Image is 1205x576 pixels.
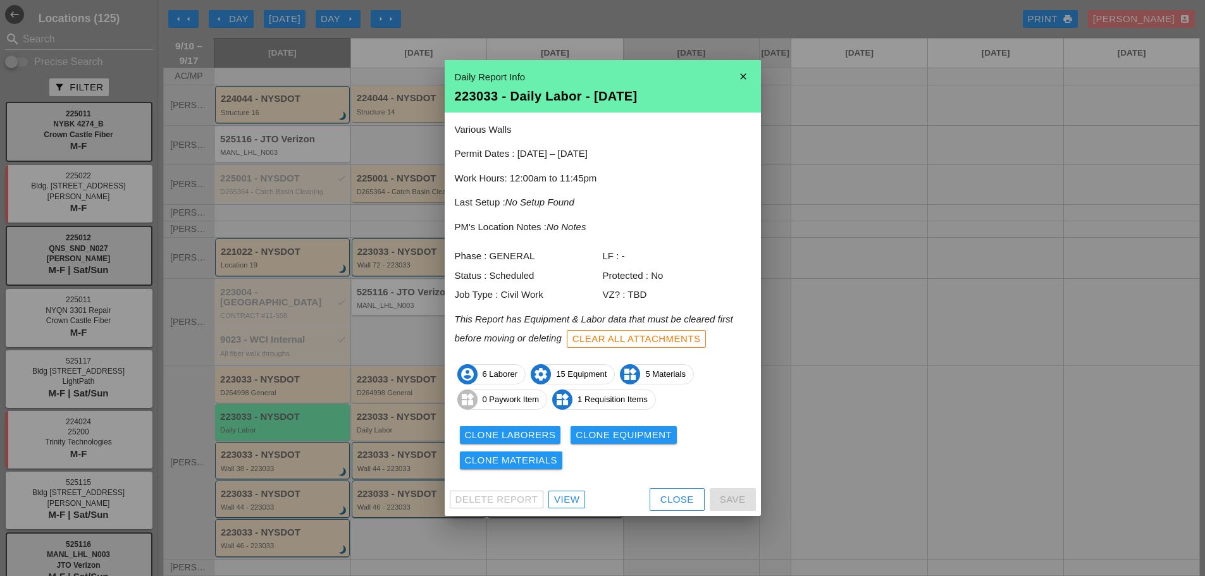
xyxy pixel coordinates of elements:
div: Clear All Attachments [572,332,701,346]
i: No Setup Found [505,197,574,207]
div: View [554,493,579,507]
i: widgets [457,389,478,410]
p: Last Setup : [455,195,751,210]
i: close [731,64,756,89]
i: settings [531,364,551,384]
button: Close [650,488,705,511]
button: Clone Laborers [460,426,561,444]
div: 223033 - Daily Labor - [DATE] [455,90,751,102]
span: 0 Paywork Item [458,389,547,410]
button: Clone Materials [460,451,563,469]
span: 15 Equipment [531,364,614,384]
div: Phase : GENERAL [455,249,603,264]
p: PM's Location Notes : [455,220,751,235]
i: widgets [620,364,640,384]
div: Job Type : Civil Work [455,288,603,302]
div: Clone Materials [465,453,558,468]
i: No Notes [547,221,586,232]
div: Status : Scheduled [455,269,603,283]
button: Clear All Attachments [567,330,707,348]
p: Various Walls [455,123,751,137]
div: Clone Equipment [576,428,672,443]
div: Daily Report Info [455,70,751,85]
div: LF : - [603,249,751,264]
span: 1 Requisition Items [553,389,655,410]
p: Work Hours: 12:00am to 11:45pm [455,171,751,186]
button: Clone Equipment [571,426,677,444]
i: widgets [552,389,572,410]
div: Protected : No [603,269,751,283]
div: Clone Laborers [465,428,556,443]
span: 6 Laborer [458,364,526,384]
div: Close [660,493,694,507]
span: 5 Materials [621,364,693,384]
i: This Report has Equipment & Labor data that must be cleared first before moving or deleting [455,314,733,343]
a: View [548,491,585,508]
div: VZ? : TBD [603,288,751,302]
p: Permit Dates : [DATE] – [DATE] [455,147,751,161]
i: account_circle [457,364,478,384]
